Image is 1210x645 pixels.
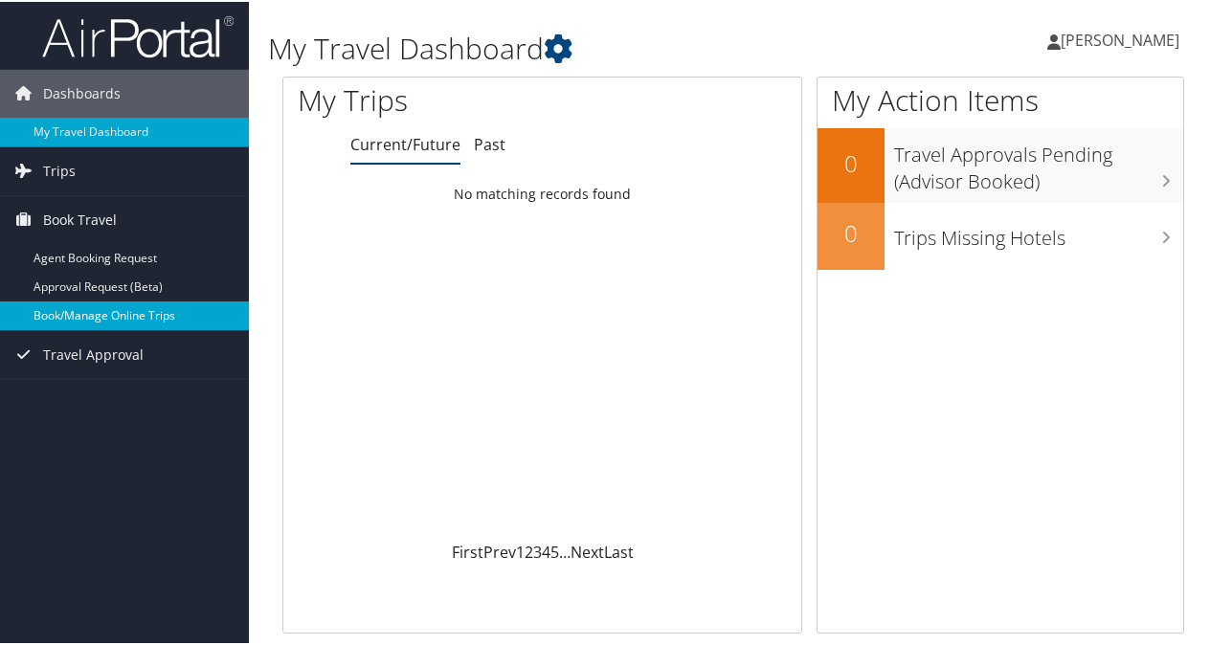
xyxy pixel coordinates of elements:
span: … [559,540,571,561]
span: [PERSON_NAME] [1061,28,1179,49]
span: Trips [43,145,76,193]
a: 4 [542,540,550,561]
a: 5 [550,540,559,561]
a: Last [604,540,634,561]
a: 0Trips Missing Hotels [818,201,1183,268]
a: 3 [533,540,542,561]
h3: Trips Missing Hotels [894,213,1183,250]
h1: My Action Items [818,78,1183,119]
a: 1 [516,540,525,561]
span: Travel Approval [43,329,144,377]
a: 2 [525,540,533,561]
a: Current/Future [350,132,460,153]
a: Next [571,540,604,561]
a: First [452,540,483,561]
h3: Travel Approvals Pending (Advisor Booked) [894,130,1183,193]
img: airportal-logo.png [42,12,234,57]
h1: My Travel Dashboard [268,27,888,67]
a: 0Travel Approvals Pending (Advisor Booked) [818,126,1183,200]
td: No matching records found [283,175,801,210]
span: Dashboards [43,68,121,116]
h2: 0 [818,145,885,178]
a: Past [474,132,505,153]
h2: 0 [818,215,885,248]
span: Book Travel [43,194,117,242]
a: [PERSON_NAME] [1047,10,1199,67]
a: Prev [483,540,516,561]
h1: My Trips [298,78,571,119]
